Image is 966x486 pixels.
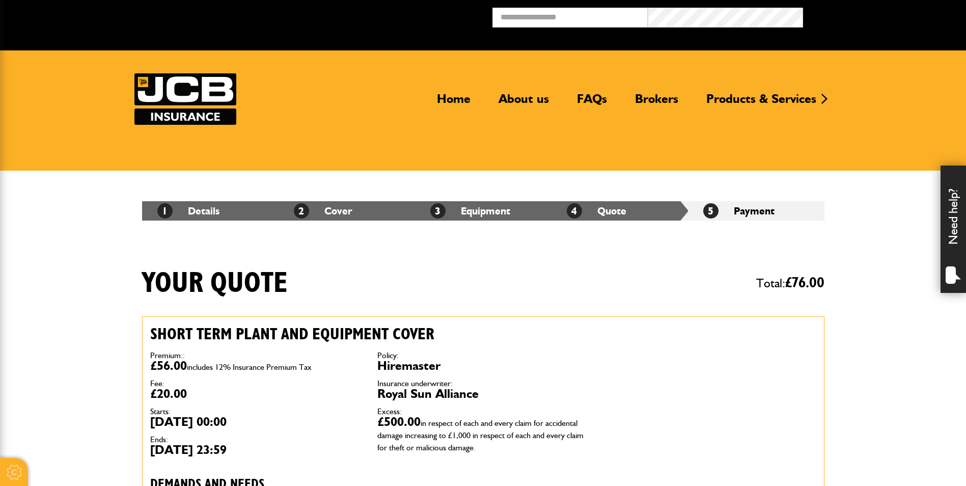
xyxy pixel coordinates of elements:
span: 3 [430,203,446,219]
a: FAQs [569,91,615,115]
a: Home [429,91,478,115]
dt: Insurance underwriter: [377,380,589,388]
dt: Ends: [150,436,362,444]
span: £ [785,276,824,290]
span: includes 12% Insurance Premium Tax [187,362,312,372]
div: Need help? [941,166,966,293]
h2: Short term plant and equipment cover [150,325,589,344]
span: 2 [294,203,309,219]
span: 1 [157,203,173,219]
span: in respect of each and every claim for accidental damage increasing to £1,000 in respect of each ... [377,418,584,452]
span: Total: [756,272,824,295]
dt: Premium:: [150,352,362,360]
li: Payment [688,201,824,221]
img: JCB Insurance Services logo [134,73,236,125]
dd: £20.00 [150,388,362,400]
h1: Your quote [142,266,288,301]
a: Products & Services [699,91,824,115]
button: Broker Login [803,8,958,23]
dd: [DATE] 00:00 [150,416,362,428]
a: JCB Insurance Services [134,73,236,125]
dd: Hiremaster [377,360,589,372]
a: 2Cover [294,205,352,217]
dd: £500.00 [377,416,589,452]
dt: Policy: [377,352,589,360]
dt: Fee: [150,380,362,388]
dt: Excess: [377,408,589,416]
a: Brokers [627,91,686,115]
dd: Royal Sun Alliance [377,388,589,400]
a: About us [491,91,557,115]
dd: £56.00 [150,360,362,372]
span: 4 [567,203,582,219]
dt: Starts: [150,408,362,416]
a: 1Details [157,205,219,217]
span: 5 [703,203,719,219]
dd: [DATE] 23:59 [150,444,362,456]
a: 3Equipment [430,205,510,217]
span: 76.00 [792,276,824,290]
li: Quote [551,201,688,221]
